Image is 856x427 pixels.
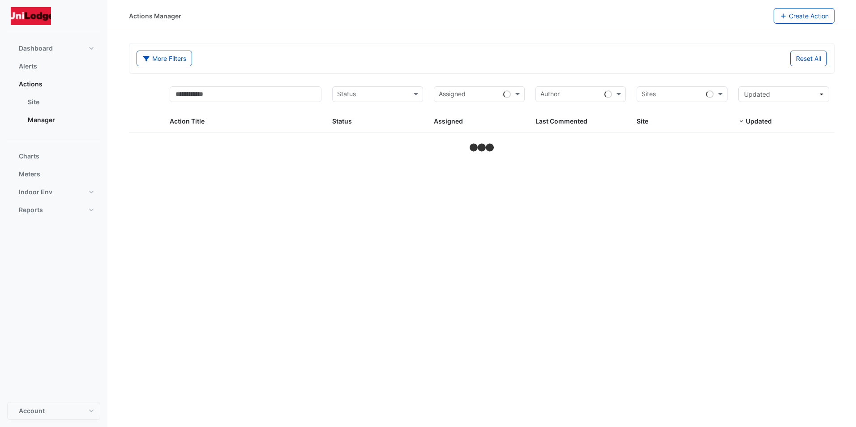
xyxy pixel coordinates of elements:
button: Dashboard [7,39,100,57]
button: Meters [7,165,100,183]
span: Dashboard [19,44,53,53]
span: Account [19,406,45,415]
img: Company Logo [11,7,51,25]
button: Charts [7,147,100,165]
span: Site [637,117,648,125]
span: Status [332,117,352,125]
div: Actions [7,93,100,132]
button: Reset All [790,51,827,66]
span: Reports [19,205,43,214]
button: Actions [7,75,100,93]
span: Updated [744,90,770,98]
button: Reports [7,201,100,219]
a: Site [21,93,100,111]
button: Account [7,402,100,420]
span: Alerts [19,62,37,71]
div: Actions Manager [129,11,181,21]
span: Assigned [434,117,463,125]
span: Meters [19,170,40,179]
span: Indoor Env [19,188,52,196]
a: Manager [21,111,100,129]
button: More Filters [137,51,192,66]
span: Updated [746,117,772,125]
button: Alerts [7,57,100,75]
span: Action Title [170,117,205,125]
span: Actions [19,80,43,89]
span: Charts [19,152,39,161]
span: Last Commented [535,117,587,125]
button: Updated [738,86,829,102]
button: Create Action [774,8,835,24]
button: Indoor Env [7,183,100,201]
